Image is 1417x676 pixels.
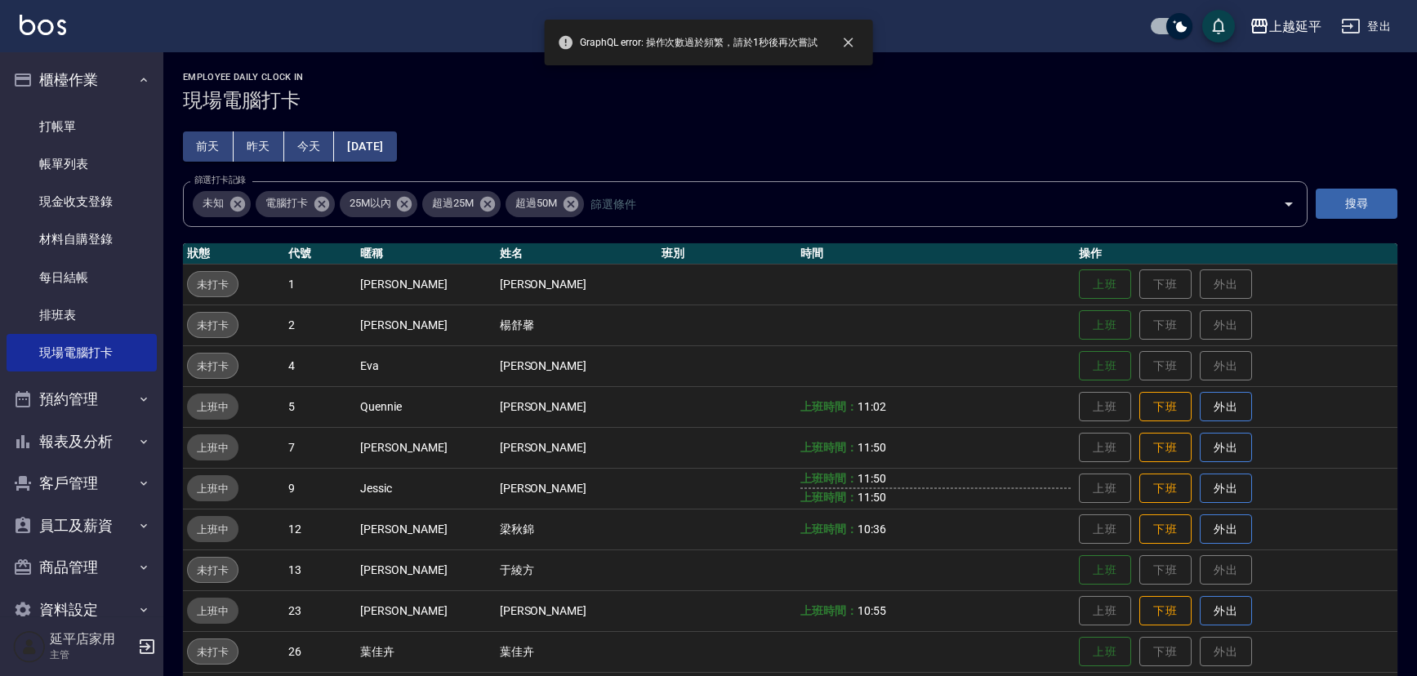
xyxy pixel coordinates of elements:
a: 帳單列表 [7,145,157,183]
td: 梁秋錦 [496,509,657,549]
span: 未打卡 [188,317,238,334]
th: 代號 [284,243,356,265]
th: 狀態 [183,243,284,265]
td: 13 [284,549,356,590]
td: Quennie [356,386,495,427]
button: 客戶管理 [7,462,157,505]
span: 上班中 [187,398,238,416]
td: [PERSON_NAME] [496,427,657,468]
span: 上班中 [187,521,238,538]
span: 未知 [193,195,234,211]
button: 下班 [1139,474,1192,504]
button: 外出 [1200,474,1252,504]
span: 上班中 [187,603,238,620]
b: 上班時間： [800,604,858,617]
span: 上班中 [187,480,238,497]
button: 登出 [1335,11,1397,42]
span: 11:50 [858,491,886,504]
img: Person [13,630,46,663]
td: [PERSON_NAME] [356,305,495,345]
th: 時間 [796,243,1075,265]
div: 上越延平 [1269,16,1321,37]
button: 預約管理 [7,378,157,420]
span: 超過25M [422,195,483,211]
button: save [1202,10,1235,42]
th: 姓名 [496,243,657,265]
span: 未打卡 [188,358,238,375]
label: 篩選打卡記錄 [194,174,246,186]
button: 下班 [1139,433,1192,463]
button: 今天 [284,131,335,162]
button: 外出 [1200,433,1252,463]
span: 未打卡 [188,562,238,579]
button: Open [1276,191,1302,217]
h5: 延平店家用 [50,631,133,647]
div: 電腦打卡 [256,191,335,217]
span: 10:55 [858,604,886,617]
b: 上班時間： [800,491,858,504]
button: 櫃檯作業 [7,59,157,101]
button: 上班 [1079,555,1131,585]
td: 2 [284,305,356,345]
button: 昨天 [234,131,284,162]
button: [DATE] [334,131,396,162]
span: 上班中 [187,439,238,456]
a: 現金收支登錄 [7,183,157,220]
th: 操作 [1075,243,1397,265]
div: 未知 [193,191,251,217]
button: 上越延平 [1243,10,1328,43]
td: 26 [284,631,356,672]
span: 11:50 [858,472,886,485]
span: 電腦打卡 [256,195,318,211]
input: 篩選條件 [586,189,1254,218]
td: 23 [284,590,356,631]
td: 于綾方 [496,549,657,590]
button: 上班 [1079,269,1131,300]
span: 11:50 [858,441,886,454]
div: 25M以內 [340,191,418,217]
td: 5 [284,386,356,427]
th: 暱稱 [356,243,495,265]
td: [PERSON_NAME] [356,427,495,468]
a: 材料自購登錄 [7,220,157,258]
td: 7 [284,427,356,468]
div: 超過25M [422,191,501,217]
td: 4 [284,345,356,386]
button: 外出 [1200,514,1252,545]
a: 每日結帳 [7,259,157,296]
button: 上班 [1079,351,1131,381]
td: [PERSON_NAME] [496,264,657,305]
td: Jessic [356,468,495,509]
button: 報表及分析 [7,420,157,463]
button: 下班 [1139,596,1192,626]
td: 9 [284,468,356,509]
span: 11:02 [858,400,886,413]
span: 未打卡 [188,276,238,293]
td: 楊舒馨 [496,305,657,345]
img: Logo [20,15,66,35]
td: 葉佳卉 [356,631,495,672]
button: 搜尋 [1316,189,1397,219]
h2: Employee Daily Clock In [183,72,1397,82]
button: 下班 [1139,392,1192,422]
td: [PERSON_NAME] [356,590,495,631]
span: 10:36 [858,523,886,536]
button: 外出 [1200,596,1252,626]
button: 商品管理 [7,546,157,589]
a: 現場電腦打卡 [7,334,157,371]
button: 員工及薪資 [7,505,157,547]
p: 主管 [50,647,133,662]
td: 葉佳卉 [496,631,657,672]
button: 資料設定 [7,589,157,631]
b: 上班時間： [800,441,858,454]
td: 1 [284,264,356,305]
td: [PERSON_NAME] [356,264,495,305]
div: 超過50M [506,191,584,217]
b: 上班時間： [800,472,858,485]
button: 上班 [1079,637,1131,667]
h3: 現場電腦打卡 [183,89,1397,112]
td: [PERSON_NAME] [496,468,657,509]
button: 外出 [1200,392,1252,422]
span: 未打卡 [188,643,238,660]
th: 班別 [657,243,796,265]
